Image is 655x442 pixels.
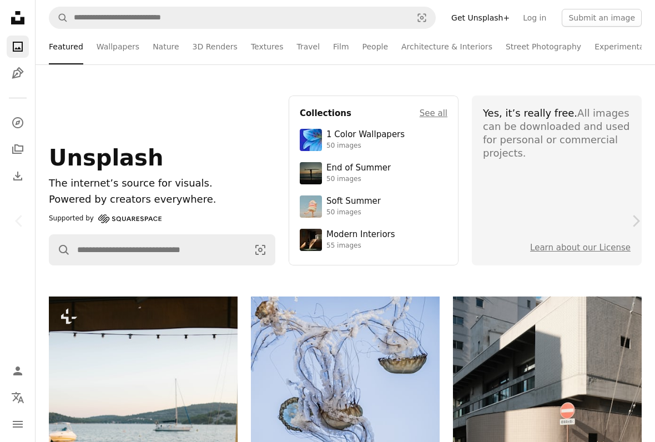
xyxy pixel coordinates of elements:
[153,29,179,64] a: Nature
[49,212,162,225] a: Supported by
[251,29,284,64] a: Textures
[7,62,29,84] a: Illustrations
[594,29,646,64] a: Experimental
[49,145,163,170] span: Unsplash
[49,7,436,29] form: Find visuals sitewide
[326,208,381,217] div: 50 images
[7,165,29,187] a: Download History
[326,196,381,207] div: Soft Summer
[562,9,642,27] button: Submit an image
[516,9,553,27] a: Log in
[49,234,275,265] form: Find visuals sitewide
[362,29,389,64] a: People
[616,168,655,274] a: Next
[246,235,275,265] button: Visual search
[49,175,275,192] h1: The internet’s source for visuals.
[506,29,581,64] a: Street Photography
[7,386,29,409] button: Language
[300,162,447,184] a: End of Summer50 images
[7,413,29,435] button: Menu
[49,7,68,28] button: Search Unsplash
[49,192,275,208] p: Powered by creators everywhere.
[326,129,405,140] div: 1 Color Wallpapers
[333,29,349,64] a: Film
[326,163,391,174] div: End of Summer
[326,242,395,250] div: 55 images
[300,229,322,251] img: premium_photo-1747189286942-bc91257a2e39
[49,235,70,265] button: Search Unsplash
[193,29,238,64] a: 3D Renders
[7,36,29,58] a: Photos
[326,142,405,150] div: 50 images
[300,162,322,184] img: premium_photo-1754398386796-ea3dec2a6302
[251,417,440,427] a: Several jellyfish drift gracefully in blue water.
[7,112,29,134] a: Explore
[300,195,322,218] img: premium_photo-1749544311043-3a6a0c8d54af
[7,360,29,382] a: Log in / Sign up
[296,29,320,64] a: Travel
[300,195,447,218] a: Soft Summer50 images
[409,7,435,28] button: Visual search
[483,107,631,160] div: All images can be downloaded and used for personal or commercial projects.
[326,175,391,184] div: 50 images
[97,29,139,64] a: Wallpapers
[300,129,322,151] img: premium_photo-1688045582333-c8b6961773e0
[300,107,351,120] h4: Collections
[530,243,631,253] a: Learn about our License
[420,107,447,120] a: See all
[300,229,447,251] a: Modern Interiors55 images
[300,129,447,151] a: 1 Color Wallpapers50 images
[445,9,516,27] a: Get Unsplash+
[401,29,492,64] a: Architecture & Interiors
[483,107,577,119] span: Yes, it’s really free.
[326,229,395,240] div: Modern Interiors
[7,138,29,160] a: Collections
